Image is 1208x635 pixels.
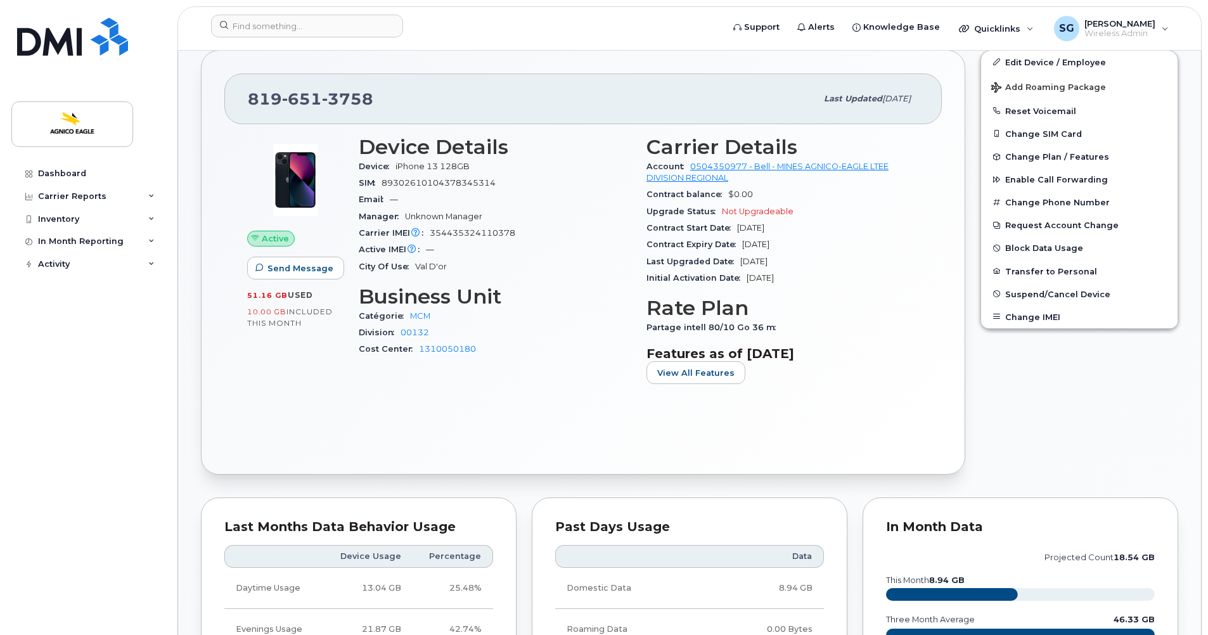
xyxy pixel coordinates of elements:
div: Quicklinks [950,16,1043,41]
span: Add Roaming Package [991,82,1106,94]
button: View All Features [646,361,745,384]
span: SIM [359,178,382,188]
a: Alerts [788,15,844,40]
span: Contract balance [646,189,728,199]
text: this month [885,575,965,585]
span: Last updated [824,94,882,103]
span: 819 [248,89,373,108]
span: Quicklinks [974,23,1020,34]
a: 00132 [401,328,429,337]
span: SG [1059,21,1074,36]
span: 354435324110378 [430,228,515,238]
div: In Month Data [886,521,1155,534]
input: Find something... [211,15,403,37]
span: [DATE] [742,240,769,249]
span: Knowledge Base [863,21,940,34]
span: iPhone 13 128GB [395,162,470,171]
span: Upgrade Status [646,207,722,216]
text: 46.33 GB [1114,615,1155,624]
span: Account [646,162,690,171]
h3: Device Details [359,136,631,158]
span: 51.16 GB [247,291,288,300]
span: Division [359,328,401,337]
span: $0.00 [728,189,753,199]
a: Support [724,15,788,40]
a: Edit Device / Employee [981,51,1178,74]
span: Active IMEI [359,245,426,254]
button: Change Plan / Features [981,145,1178,168]
tspan: 18.54 GB [1114,553,1155,562]
td: Daytime Usage [224,568,323,609]
span: Contract Start Date [646,223,737,233]
h3: Business Unit [359,285,631,308]
span: Carrier IMEI [359,228,430,238]
span: Partage intell 80/10 Go 36 m [646,323,782,332]
span: 10.00 GB [247,307,286,316]
img: image20231002-3703462-1ig824h.jpeg [257,142,333,218]
span: Active [262,233,289,245]
span: Send Message [267,262,333,274]
td: 8.94 GB [706,568,824,609]
div: Last Months Data Behavior Usage [224,521,493,534]
span: City Of Use [359,262,415,271]
h3: Features as of [DATE] [646,346,919,361]
th: Percentage [413,545,493,568]
span: Catégorie [359,311,410,321]
a: 1310050180 [419,344,476,354]
span: Last Upgraded Date [646,257,740,266]
button: Change IMEI [981,305,1178,328]
span: — [426,245,434,254]
tspan: 8.94 GB [929,575,965,585]
button: Add Roaming Package [981,74,1178,99]
button: Block Data Usage [981,236,1178,259]
span: Wireless Admin [1084,29,1155,39]
h3: Rate Plan [646,297,919,319]
span: Cost Center [359,344,419,354]
a: Knowledge Base [844,15,949,40]
span: Not Upgradeable [722,207,794,216]
span: 3758 [322,89,373,108]
text: three month average [885,615,975,624]
button: Enable Call Forwarding [981,168,1178,191]
span: 651 [282,89,322,108]
th: Data [706,545,824,568]
span: Manager [359,212,405,221]
span: [DATE] [747,273,774,283]
span: Email [359,195,390,204]
span: Alerts [808,21,835,34]
button: Change SIM Card [981,122,1178,145]
th: Device Usage [323,545,413,568]
span: Support [744,21,780,34]
button: Change Phone Number [981,191,1178,214]
span: [DATE] [882,94,911,103]
span: 89302610104378345314 [382,178,496,188]
span: Contract Expiry Date [646,240,742,249]
a: 0504350977 - Bell - MINES AGNICO-EAGLE LTEE DIVISION REGIONAL [646,162,889,183]
button: Reset Voicemail [981,99,1178,122]
span: Unknown Manager [405,212,482,221]
span: Enable Call Forwarding [1005,175,1108,184]
span: Change Plan / Features [1005,152,1109,162]
span: Val D'or [415,262,447,271]
a: MCM [410,311,430,321]
span: — [390,195,398,204]
span: used [288,290,313,300]
td: Domestic Data [555,568,706,609]
span: Device [359,162,395,171]
td: 25.48% [413,568,493,609]
div: Past Days Usage [555,521,824,534]
span: [DATE] [740,257,768,266]
span: Suspend/Cancel Device [1005,289,1110,298]
h3: Carrier Details [646,136,919,158]
text: projected count [1044,553,1155,562]
div: Sandy Gillis [1045,16,1178,41]
button: Transfer to Personal [981,260,1178,283]
button: Send Message [247,257,344,279]
span: View All Features [657,367,735,379]
td: 13.04 GB [323,568,413,609]
button: Suspend/Cancel Device [981,283,1178,305]
span: included this month [247,307,333,328]
button: Request Account Change [981,214,1178,236]
span: [DATE] [737,223,764,233]
span: Initial Activation Date [646,273,747,283]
